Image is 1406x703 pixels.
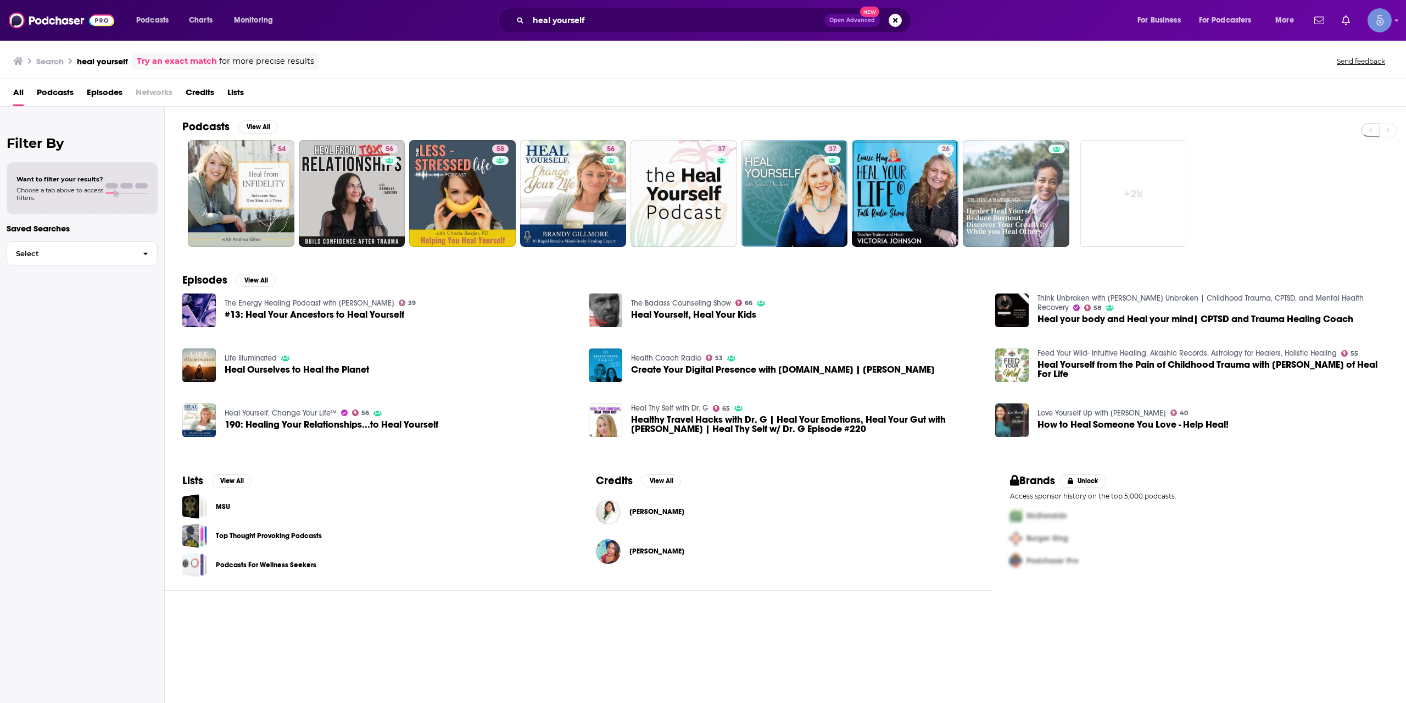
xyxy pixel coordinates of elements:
[722,406,730,411] span: 65
[278,144,286,155] span: 54
[1006,527,1026,550] img: Second Pro Logo
[7,223,158,234] p: Saved Searches
[225,408,337,418] a: Heal Yourself. Change Your Life™
[629,547,684,556] a: Cleopatra Jade
[1337,11,1354,30] a: Show notifications dropdown
[182,348,216,382] img: Heal Ourselves to Heal the Planet
[1037,360,1388,379] a: Heal Yourself from the Pain of Childhood Trauma with Liz Mullinar of Heal For Life
[189,13,213,28] span: Charts
[735,300,753,306] a: 66
[706,355,723,361] a: 53
[631,365,935,374] a: Create Your Digital Presence with Heal.Me | Eric Stein
[1137,13,1181,28] span: For Business
[942,144,950,155] span: 26
[629,547,684,556] span: [PERSON_NAME]
[596,474,633,488] h2: Credits
[713,405,730,412] a: 65
[995,294,1029,327] img: Heal your body and Heal your mind| CPTSD and Trauma Healing Coach
[492,145,509,153] a: 58
[589,294,622,327] a: Heal Yourself, Heal Your Kids
[77,56,128,67] h3: heal yourself
[1010,492,1388,500] p: Access sponsor history on the top 5,000 podcasts.
[182,12,219,29] a: Charts
[212,474,252,488] button: View All
[399,300,416,306] a: 39
[1037,360,1388,379] span: Heal Yourself from the Pain of Childhood Trauma with [PERSON_NAME] of Heal For Life
[715,356,723,361] span: 53
[409,140,516,247] a: 58
[182,494,207,519] a: MSU
[829,18,875,23] span: Open Advanced
[182,120,278,134] a: PodcastsView All
[182,294,216,327] img: #13: Heal Your Ancestors to Heal Yourself
[136,84,172,106] span: Networks
[629,507,684,516] span: [PERSON_NAME]
[137,55,217,68] a: Try an exact match
[186,84,214,106] span: Credits
[381,145,398,153] a: 56
[1199,13,1252,28] span: For Podcasters
[741,140,848,247] a: 37
[1006,505,1026,527] img: First Pro Logo
[386,144,393,155] span: 56
[182,273,276,287] a: EpisodesView All
[238,120,278,134] button: View All
[631,140,737,247] a: 37
[1093,306,1101,311] span: 58
[1010,474,1056,488] h2: Brands
[1026,511,1067,521] span: McDonalds
[1334,57,1388,66] button: Send feedback
[9,10,114,31] a: Podchaser - Follow, Share and Rate Podcasts
[631,415,982,434] span: Healthy Travel Hacks with Dr. G | Heal Your Emotions, Heal Your Gut with [PERSON_NAME] | Heal Thy...
[496,144,504,155] span: 58
[136,13,169,28] span: Podcasts
[13,84,24,106] a: All
[16,175,103,183] span: Want to filter your results?
[7,241,158,266] button: Select
[1026,534,1068,543] span: Burger King
[182,403,216,437] img: 190: Healing Your Relationships...to Heal Yourself
[1310,11,1329,30] a: Show notifications dropdown
[1130,12,1195,29] button: open menu
[1084,305,1102,311] a: 58
[225,298,394,308] a: The Energy Healing Podcast with Dr. Katharina Johnson
[1037,348,1337,358] a: Feed Your Wild- Intuitive Healing, Akashic Records, Astrology for Healers, Holistic Healing
[713,145,730,153] a: 37
[182,523,207,548] a: Top Thought Provoking Podcasts
[36,56,64,67] h3: Search
[87,84,122,106] span: Episodes
[602,145,619,153] a: 56
[1351,351,1358,356] span: 55
[631,310,756,319] a: Heal Yourself, Heal Your Kids
[274,145,290,153] a: 54
[1368,8,1392,32] span: Logged in as Spiral5-G1
[589,348,622,382] img: Create Your Digital Presence with Heal.Me | Eric Stein
[589,403,622,437] img: Healthy Travel Hacks with Dr. G | Heal Your Emotions, Heal Your Gut with Rachel Scheer | Heal Thy...
[596,539,621,564] img: Cleopatra Jade
[182,474,252,488] a: ListsView All
[596,534,974,569] button: Cleopatra JadeCleopatra Jade
[1037,420,1229,429] a: How to Heal Someone You Love - Help Heal!
[219,55,314,68] span: for more precise results
[1037,314,1353,324] a: Heal your body and Heal your mind| CPTSD and Trauma Healing Coach
[361,411,369,416] span: 56
[225,420,438,429] span: 190: Healing Your Relationships...to Heal Yourself
[520,140,627,247] a: 56
[216,530,322,542] a: Top Thought Provoking Podcasts
[995,348,1029,382] img: Heal Yourself from the Pain of Childhood Trauma with Liz Mullinar of Heal For Life
[1059,474,1106,488] button: Unlock
[182,120,230,134] h2: Podcasts
[225,365,369,374] a: Heal Ourselves to Heal the Planet
[227,84,244,106] span: Lists
[596,474,681,488] a: CreditsView All
[631,403,708,413] a: Heal Thy Self with Dr. G
[216,559,316,571] a: Podcasts For Wellness Seekers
